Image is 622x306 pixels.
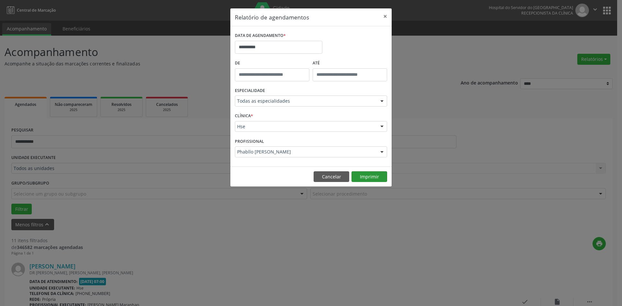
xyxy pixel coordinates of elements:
[237,123,374,130] span: Hse
[235,136,264,146] label: PROFISSIONAL
[235,13,309,21] h5: Relatório de agendamentos
[235,86,265,96] label: ESPECIALIDADE
[314,171,349,182] button: Cancelar
[351,171,387,182] button: Imprimir
[235,111,253,121] label: CLÍNICA
[237,149,374,155] span: Phabllo [PERSON_NAME]
[379,8,392,24] button: Close
[237,98,374,104] span: Todas as especialidades
[313,58,387,68] label: ATÉ
[235,31,286,41] label: DATA DE AGENDAMENTO
[235,58,309,68] label: De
